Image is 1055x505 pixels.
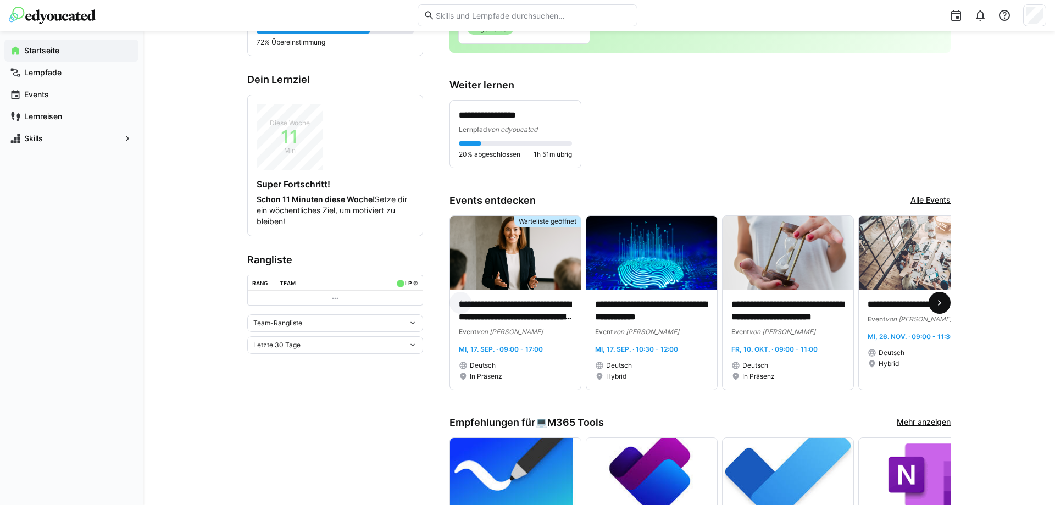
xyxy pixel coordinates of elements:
span: Deutsch [879,348,904,357]
h3: Dein Lernziel [247,74,423,86]
span: Event [595,328,613,336]
span: von [PERSON_NAME] [885,315,952,323]
img: image [450,216,581,290]
h3: Weiter lernen [449,79,951,91]
div: 💻️ [535,417,604,429]
span: Lernpfad [459,125,487,134]
h3: Empfehlungen für [449,417,604,429]
span: von [PERSON_NAME] [613,328,679,336]
span: In Präsenz [742,372,775,381]
span: Deutsch [742,361,768,370]
span: Letzte 30 Tage [253,341,301,349]
span: Fr, 10. Okt. · 09:00 - 11:00 [731,345,818,353]
span: M365 Tools [547,417,604,429]
span: Hybrid [606,372,626,381]
span: Deutsch [606,361,632,370]
img: image [723,216,853,290]
a: Alle Events [910,195,951,207]
span: 1h 51m übrig [534,150,572,159]
span: Team-Rangliste [253,319,302,328]
span: von [PERSON_NAME] [749,328,815,336]
a: ø [413,278,418,287]
span: Mi, 26. Nov. · 09:00 - 11:30 [868,332,954,341]
p: Setze dir ein wöchentliches Ziel, um motiviert zu bleiben! [257,194,414,227]
p: 72% Übereinstimmung [257,38,414,47]
h4: Super Fortschritt! [257,179,414,190]
span: In Präsenz [470,372,502,381]
strong: Schon 11 Minuten diese Woche! [257,195,375,204]
span: Mi, 17. Sep. · 09:00 - 17:00 [459,345,543,353]
a: Mehr anzeigen [897,417,951,429]
div: LP [405,280,412,286]
span: Mi, 17. Sep. · 10:30 - 12:00 [595,345,678,353]
span: Event [868,315,885,323]
span: von edyoucated [487,125,537,134]
span: Event [731,328,749,336]
span: Hybrid [879,359,899,368]
input: Skills und Lernpfade durchsuchen… [435,10,631,20]
img: image [586,216,717,290]
img: image [859,216,990,290]
h3: Rangliste [247,254,423,266]
div: Rang [252,280,268,286]
span: Warteliste geöffnet [519,217,576,226]
span: Deutsch [470,361,496,370]
div: Team [280,280,296,286]
h3: Events entdecken [449,195,536,207]
span: Event [459,328,476,336]
span: 20% abgeschlossen [459,150,520,159]
span: von [PERSON_NAME] [476,328,543,336]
